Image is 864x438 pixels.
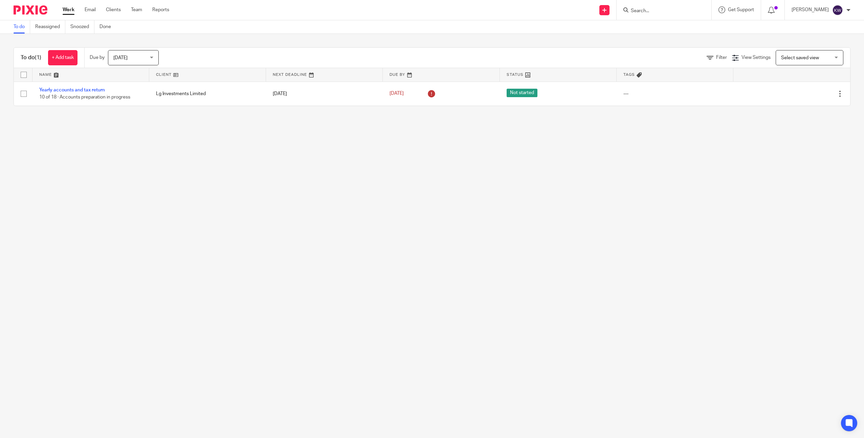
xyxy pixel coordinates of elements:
a: Yearly accounts and tax return [39,88,105,92]
span: Select saved view [781,56,819,60]
a: Reassigned [35,20,65,34]
a: Done [99,20,116,34]
a: To do [14,20,30,34]
p: Due by [90,54,105,61]
span: Tags [623,73,635,76]
a: Team [131,6,142,13]
span: 10 of 18 · Accounts preparation in progress [39,95,130,100]
p: [PERSON_NAME] [792,6,829,13]
a: Work [63,6,74,13]
span: Filter [716,55,727,60]
a: Email [85,6,96,13]
img: svg%3E [832,5,843,16]
a: + Add task [48,50,77,65]
span: [DATE] [390,91,404,96]
a: Clients [106,6,121,13]
span: (1) [35,55,41,60]
td: Lg Investments Limited [149,82,266,106]
img: Pixie [14,5,47,15]
a: Reports [152,6,169,13]
td: [DATE] [266,82,383,106]
div: --- [623,90,727,97]
span: View Settings [741,55,771,60]
h1: To do [21,54,41,61]
span: Not started [507,89,537,97]
input: Search [630,8,691,14]
span: Get Support [728,7,754,12]
a: Snoozed [70,20,94,34]
span: [DATE] [113,56,128,60]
